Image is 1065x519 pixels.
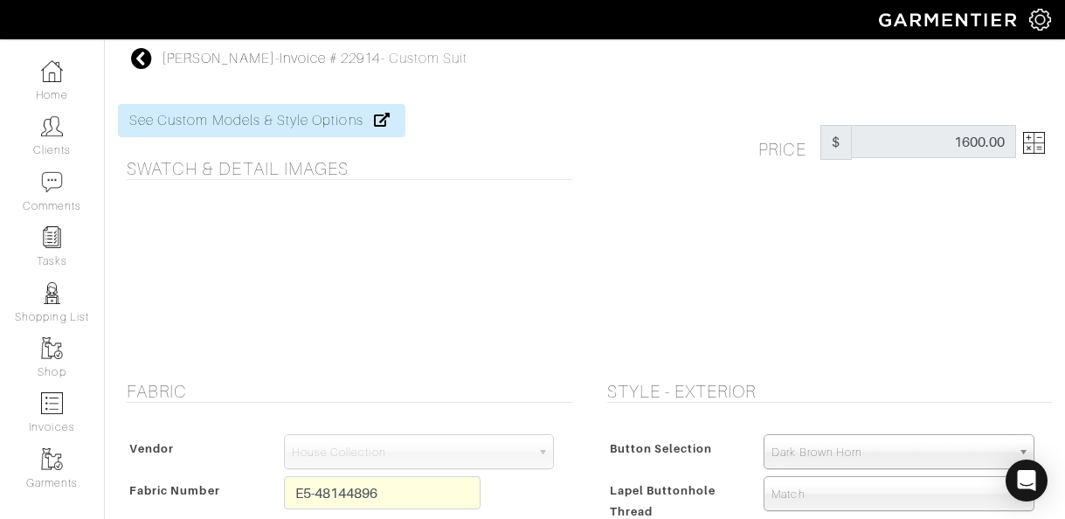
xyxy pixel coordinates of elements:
[162,51,275,66] a: [PERSON_NAME]
[127,381,572,402] h5: Fabric
[41,171,63,193] img: comment-icon-a0a6a9ef722e966f86d9cbdc48e553b5cf19dbc54f86b18d962a5391bc8f6eb6.png
[820,125,852,160] span: $
[1023,132,1045,154] img: Open Price Breakdown
[610,436,713,461] span: Button Selection
[118,104,405,137] a: See Custom Models & Style Options
[771,477,1011,512] span: Match
[41,392,63,414] img: orders-icon-0abe47150d42831381b5fb84f609e132dff9fe21cb692f30cb5eec754e2cba89.png
[41,337,63,359] img: garments-icon-b7da505a4dc4fd61783c78ac3ca0ef83fa9d6f193b1c9dc38574b1d14d53ca28.png
[1029,9,1051,31] img: gear-icon-white-bd11855cb880d31180b6d7d6211b90ccbf57a29d726f0c71d8c61bd08dd39cc2.png
[292,435,531,470] span: House Collection
[41,115,63,137] img: clients-icon-6bae9207a08558b7cb47a8932f037763ab4055f8c8b6bfacd5dc20c3e0201464.png
[129,478,220,503] span: Fabric Number
[41,226,63,248] img: reminder-icon-8004d30b9f0a5d33ae49ab947aed9ed385cf756f9e5892f1edd6e32f2345188e.png
[41,282,63,304] img: stylists-icon-eb353228a002819b7ec25b43dbf5f0378dd9e0616d9560372ff212230b889e62.png
[162,48,467,69] div: - - Custom Suit
[607,381,1053,402] h5: Style - Exterior
[41,448,63,470] img: garments-icon-b7da505a4dc4fd61783c78ac3ca0ef83fa9d6f193b1c9dc38574b1d14d53ca28.png
[129,436,174,461] span: Vendor
[280,51,381,66] a: Invoice # 22914
[771,435,1011,470] span: Dark Brown Horn
[758,125,820,160] h5: Price
[127,158,572,179] h5: Swatch & Detail Images
[41,60,63,82] img: dashboard-icon-dbcd8f5a0b271acd01030246c82b418ddd0df26cd7fceb0bd07c9910d44c42f6.png
[1006,460,1048,502] div: Open Intercom Messenger
[870,4,1029,35] img: garmentier-logo-header-white-b43fb05a5012e4ada735d5af1a66efaba907eab6374d6393d1fbf88cb4ef424d.png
